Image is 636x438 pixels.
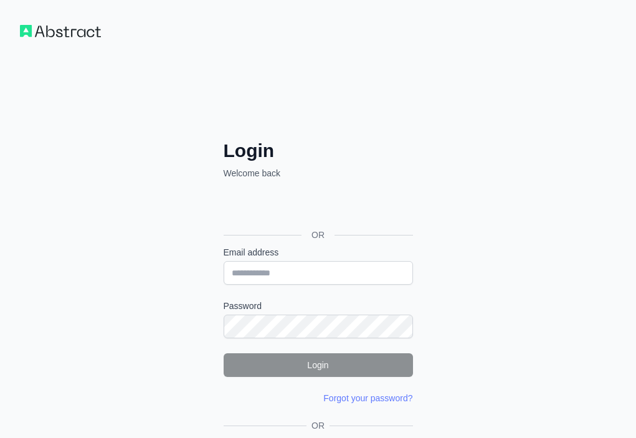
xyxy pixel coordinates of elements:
a: Forgot your password? [323,393,412,403]
iframe: Przycisk Zaloguj się przez Google [217,193,417,221]
span: OR [306,419,330,432]
span: OR [301,229,335,241]
label: Email address [224,246,413,259]
button: Login [224,353,413,377]
img: Workflow [20,25,101,37]
h2: Login [224,140,413,162]
p: Welcome back [224,167,413,179]
label: Password [224,300,413,312]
